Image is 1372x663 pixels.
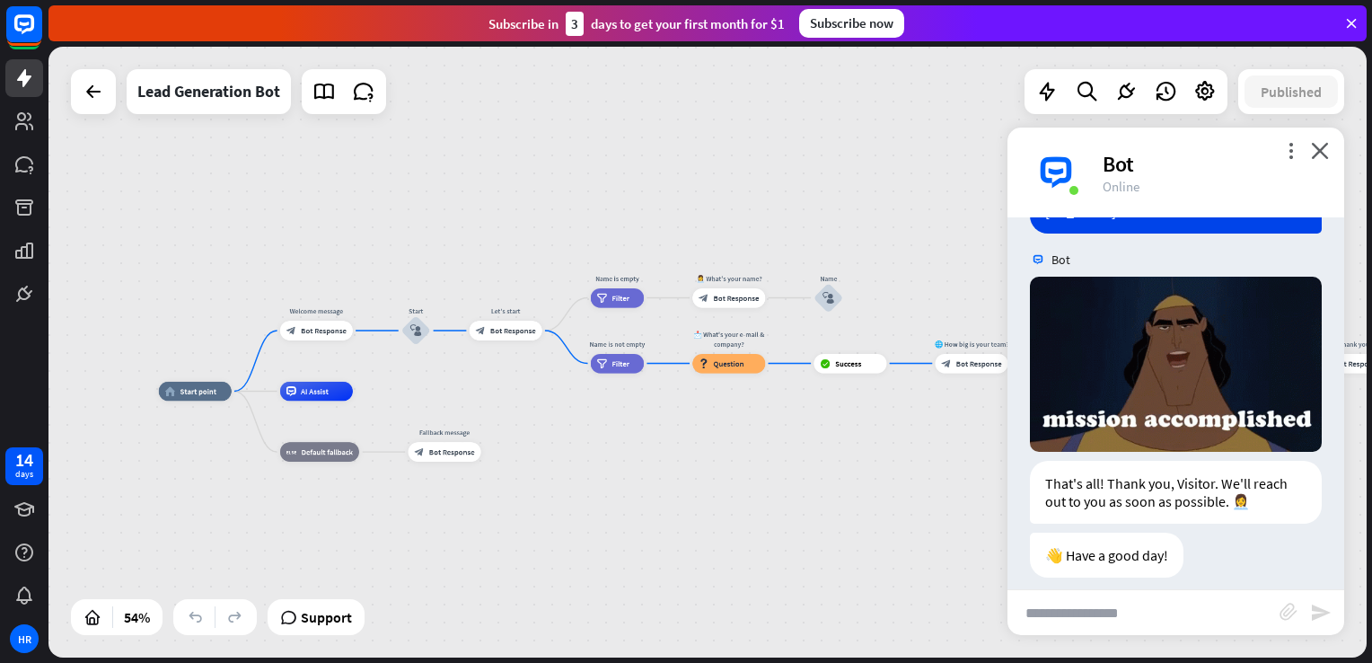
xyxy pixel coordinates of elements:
div: Name [799,273,857,283]
span: Bot Response [956,358,1002,368]
div: Let's start [462,306,550,316]
div: 📩 What's your e-mail & company? [685,330,772,349]
i: block_bot_response [699,293,708,303]
span: Filter [612,358,629,368]
div: days [15,468,33,481]
div: Subscribe in days to get your first month for $1 [488,12,785,36]
div: Name is empty [584,273,652,283]
i: filter [597,358,607,368]
i: block_fallback [286,447,296,457]
i: send [1310,602,1332,623]
a: 14 days [5,447,43,485]
span: AI Assist [301,386,329,396]
i: block_bot_response [415,447,425,457]
span: Bot [1051,252,1070,268]
div: Name is not empty [584,339,652,349]
div: 54% [119,603,155,632]
span: Bot Response [490,326,536,336]
button: Published [1244,75,1338,108]
i: block_bot_response [476,326,486,336]
i: more_vert [1282,142,1299,159]
i: block_user_input [822,292,834,304]
div: HR [10,624,39,653]
button: Open LiveChat chat widget [14,7,68,61]
span: Support [301,603,352,632]
i: block_question [699,358,708,368]
i: home_2 [165,386,175,396]
div: 14 [15,452,33,468]
div: Start [387,306,445,316]
span: Start point [180,386,216,396]
div: Online [1103,178,1323,195]
i: block_attachment [1280,603,1297,621]
div: 3 [566,12,584,36]
span: Success [835,358,861,368]
div: Lead Generation Bot [137,69,280,114]
span: Question [713,358,743,368]
span: Bot Response [429,447,475,457]
i: block_bot_response [942,358,952,368]
span: Filter [612,293,629,303]
span: Bot Response [301,326,347,336]
span: Default fallback [302,447,353,457]
div: Subscribe now [799,9,904,38]
div: 👋 Have a good day! [1030,533,1183,578]
i: filter [597,293,607,303]
span: Bot Response [713,293,759,303]
div: 🌐 How big is your team? [928,339,1015,349]
i: close [1311,142,1329,159]
i: block_bot_response [286,326,296,336]
i: block_success [820,358,830,368]
div: Welcome message [273,306,360,316]
div: 👩‍💼 What's your name? [685,273,772,283]
div: Fallback message [400,428,488,438]
div: That's all! Thank you, Visitor. We'll reach out to you as soon as possible. 👩‍💼 [1030,461,1322,524]
div: Bot [1103,150,1323,178]
i: block_user_input [410,324,422,336]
